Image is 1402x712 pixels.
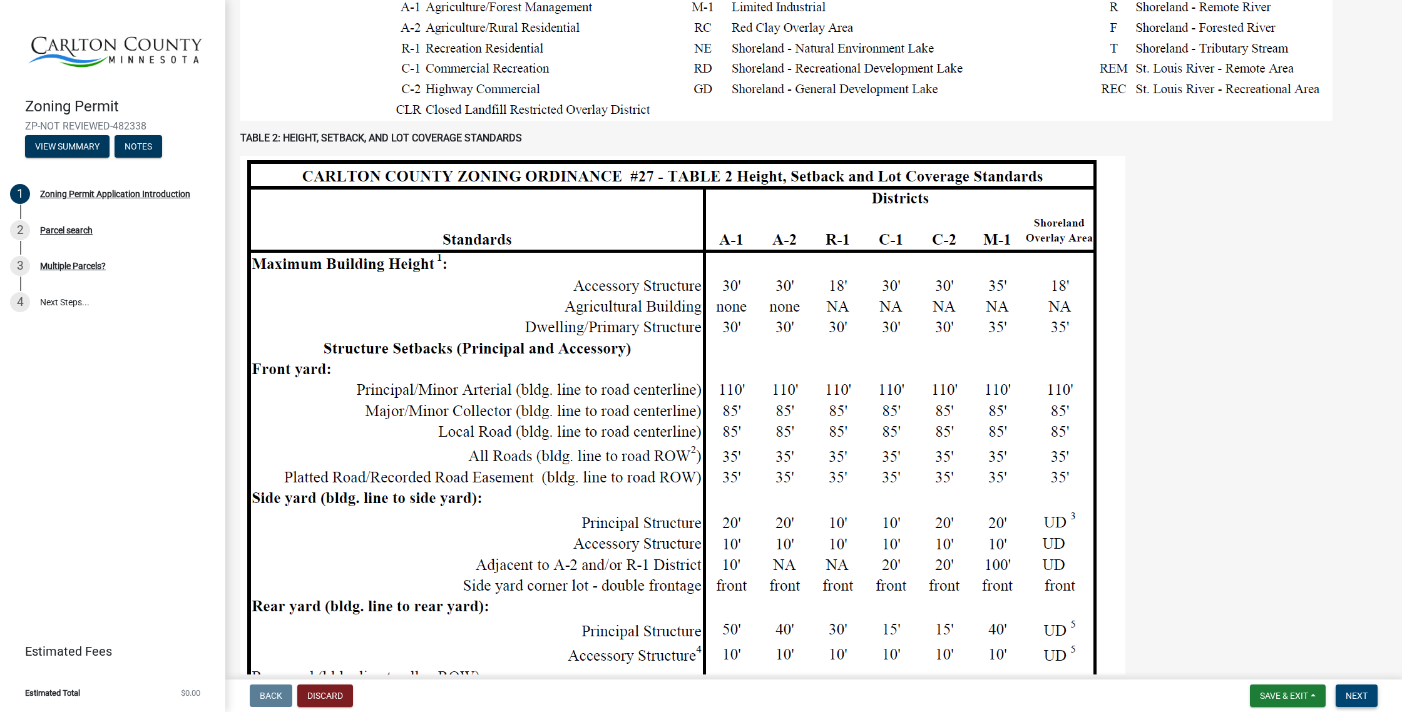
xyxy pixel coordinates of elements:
[25,143,110,153] wm-modal-confirm: Summary
[115,143,162,153] wm-modal-confirm: Notes
[1336,684,1378,707] button: Next
[10,220,30,240] div: 2
[1260,691,1308,701] span: Save & Exit
[25,120,200,132] span: ZP-NOT REVIEWED-482338
[297,684,353,707] button: Discard
[25,98,215,116] h4: Zoning Permit
[115,135,162,158] button: Notes
[25,13,205,84] img: Carlton County, Minnesota
[10,292,30,312] div: 4
[40,262,106,270] div: Multiple Parcels?
[10,256,30,276] div: 3
[25,135,110,158] button: View Summary
[1250,684,1326,707] button: Save & Exit
[181,689,200,697] span: $0.00
[1346,691,1368,701] span: Next
[240,132,522,144] strong: TABLE 2: HEIGHT, SETBACK, AND LOT COVERAGE STANDARDS
[40,190,190,198] div: Zoning Permit Application Introduction
[25,689,80,697] span: Estimated Total
[40,226,93,235] div: Parcel search
[260,691,282,701] span: Back
[250,684,292,707] button: Back
[10,639,205,664] a: Estimated Fees
[10,184,30,204] div: 1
